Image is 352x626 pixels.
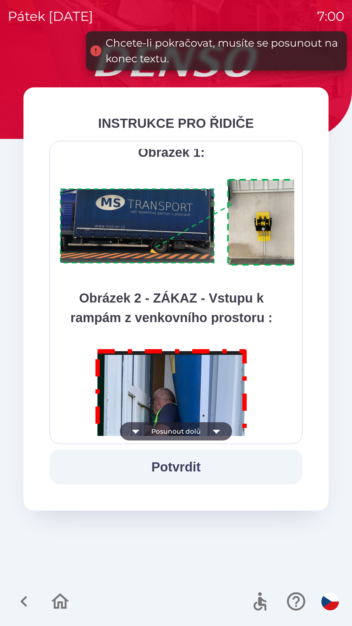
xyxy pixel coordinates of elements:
[70,291,272,325] strong: Obrázek 2 - ZÁKAZ - Vstupu k rampám z venkovního prostoru :
[317,7,344,26] p: 7:00
[50,449,302,484] button: Potvrdit
[8,7,93,26] p: pátek [DATE]
[23,46,329,77] img: Logo
[120,422,232,440] button: Posunout dolů
[321,593,339,610] img: cs flag
[50,113,302,133] div: INSTRUKCE PRO ŘIDIČE
[88,340,255,580] img: M8MNayrTL6gAAAABJRU5ErkJggg==
[138,145,205,159] strong: Obrázek 1:
[58,175,311,270] img: A1ym8hFSA0ukAAAAAElFTkSuQmCC
[106,35,340,67] div: Chcete-li pokračovat, musíte se posunout na konec textu.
